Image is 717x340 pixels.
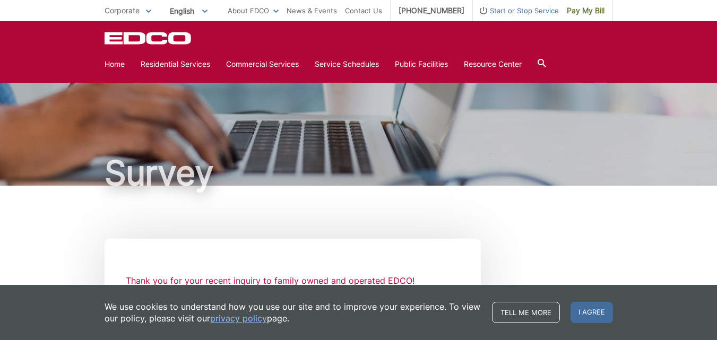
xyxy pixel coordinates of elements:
[105,6,140,15] span: Corporate
[228,5,279,16] a: About EDCO
[395,58,448,70] a: Public Facilities
[226,58,299,70] a: Commercial Services
[287,5,337,16] a: News & Events
[315,58,379,70] a: Service Schedules
[105,156,613,190] h1: Survey
[141,58,210,70] a: Residential Services
[126,273,460,288] p: Thank you for your recent inquiry to family owned and operated EDCO!
[567,5,604,16] span: Pay My Bill
[464,58,522,70] a: Resource Center
[105,301,481,324] p: We use cookies to understand how you use our site and to improve your experience. To view our pol...
[162,2,215,20] span: English
[345,5,382,16] a: Contact Us
[492,302,560,323] a: Tell me more
[105,32,193,45] a: EDCD logo. Return to the homepage.
[210,312,267,324] a: privacy policy
[105,58,125,70] a: Home
[571,302,613,323] span: I agree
